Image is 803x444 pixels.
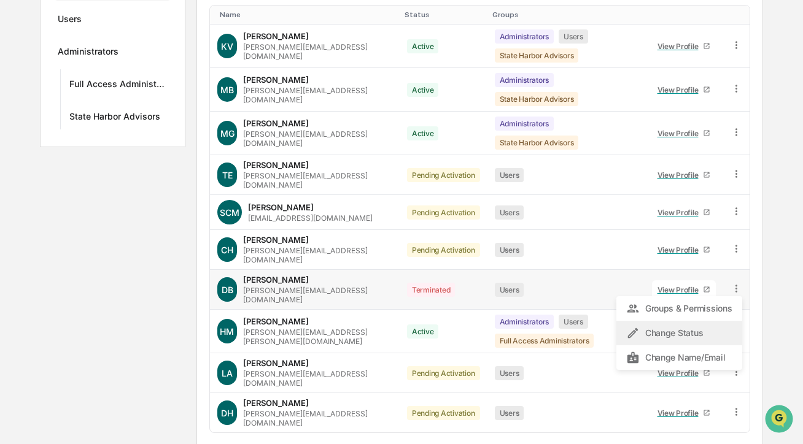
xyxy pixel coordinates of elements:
[42,94,201,106] div: Start new chat
[658,285,704,294] div: View Profile
[222,368,233,378] span: LA
[658,42,704,51] div: View Profile
[407,39,439,53] div: Active
[243,160,309,170] div: [PERSON_NAME]
[407,283,456,297] div: Terminated
[69,78,167,93] div: Full Access Administrators
[243,398,309,408] div: [PERSON_NAME]
[495,334,594,348] div: Full Access Administrators
[220,85,234,95] span: MB
[221,41,233,52] span: KV
[492,10,640,19] div: Toggle SortBy
[243,86,392,104] div: [PERSON_NAME][EMAIL_ADDRESS][DOMAIN_NAME]
[658,245,704,255] div: View Profile
[243,129,392,148] div: [PERSON_NAME][EMAIL_ADDRESS][DOMAIN_NAME]
[733,10,745,19] div: Toggle SortBy
[495,283,524,297] div: Users
[243,246,392,264] div: [PERSON_NAME][EMAIL_ADDRESS][DOMAIN_NAME]
[243,118,309,128] div: [PERSON_NAME]
[87,207,149,217] a: Powered byPylon
[407,243,480,257] div: Pending Activation
[658,85,704,94] div: View Profile
[84,150,157,172] a: 🗄️Attestations
[58,13,82,28] div: Users
[652,364,716,383] a: View Profile
[25,178,77,190] span: Data Lookup
[220,326,234,337] span: HM
[25,155,79,167] span: Preclearance
[652,166,716,185] a: View Profile
[243,275,309,285] div: [PERSON_NAME]
[209,98,223,112] button: Start new chat
[658,408,704,418] div: View Profile
[626,326,732,340] div: Change Status
[243,75,309,85] div: [PERSON_NAME]
[220,207,239,218] span: SCM
[407,168,480,182] div: Pending Activation
[495,168,524,182] div: Users
[12,179,22,189] div: 🔎
[559,315,588,329] div: Users
[658,369,704,378] div: View Profile
[220,128,235,139] span: MG
[626,301,732,316] div: Groups & Permissions
[495,73,554,87] div: Administrators
[221,245,233,255] span: CH
[101,155,152,167] span: Attestations
[243,327,392,346] div: [PERSON_NAME][EMAIL_ADDRESS][PERSON_NAME][DOMAIN_NAME]
[243,235,309,245] div: [PERSON_NAME]
[243,31,309,41] div: [PERSON_NAME]
[658,129,704,138] div: View Profile
[12,26,223,45] p: How can we help?
[122,208,149,217] span: Pylon
[652,80,716,99] a: View Profile
[12,94,34,116] img: 1746055101610-c473b297-6a78-478c-a979-82029cc54cd1
[658,170,704,180] div: View Profile
[220,10,395,19] div: Toggle SortBy
[42,106,155,116] div: We're available if you need us!
[12,156,22,166] div: 🖐️
[407,366,480,380] div: Pending Activation
[221,408,233,418] span: DH
[58,46,118,61] div: Administrators
[495,29,554,44] div: Administrators
[495,315,554,329] div: Administrators
[243,286,392,304] div: [PERSON_NAME][EMAIL_ADDRESS][DOMAIN_NAME]
[248,202,314,212] div: [PERSON_NAME]
[652,203,716,222] a: View Profile
[652,404,716,423] a: View Profile
[222,285,233,295] span: DB
[407,205,480,220] div: Pending Activation
[652,124,716,143] a: View Profile
[495,406,524,420] div: Users
[405,10,483,19] div: Toggle SortBy
[407,83,439,97] div: Active
[243,316,309,326] div: [PERSON_NAME]
[495,205,524,220] div: Users
[243,171,392,189] div: [PERSON_NAME][EMAIL_ADDRESS][DOMAIN_NAME]
[69,111,160,126] div: State Harbor Advisors
[7,150,84,172] a: 🖐️Preclearance
[243,369,392,388] div: [PERSON_NAME][EMAIL_ADDRESS][DOMAIN_NAME]
[495,366,524,380] div: Users
[7,173,82,195] a: 🔎Data Lookup
[495,92,579,106] div: State Harbor Advisors
[559,29,588,44] div: Users
[248,213,373,223] div: [EMAIL_ADDRESS][DOMAIN_NAME]
[652,37,716,56] a: View Profile
[243,358,309,368] div: [PERSON_NAME]
[495,117,554,131] div: Administrators
[222,170,233,180] span: TE
[764,404,797,437] iframe: Open customer support
[658,208,704,217] div: View Profile
[495,136,579,150] div: State Harbor Advisors
[243,42,392,61] div: [PERSON_NAME][EMAIL_ADDRESS][DOMAIN_NAME]
[652,240,716,259] a: View Profile
[407,126,439,140] div: Active
[495,243,524,257] div: Users
[89,156,99,166] div: 🗄️
[626,350,732,365] div: Change Name/Email
[407,324,439,339] div: Active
